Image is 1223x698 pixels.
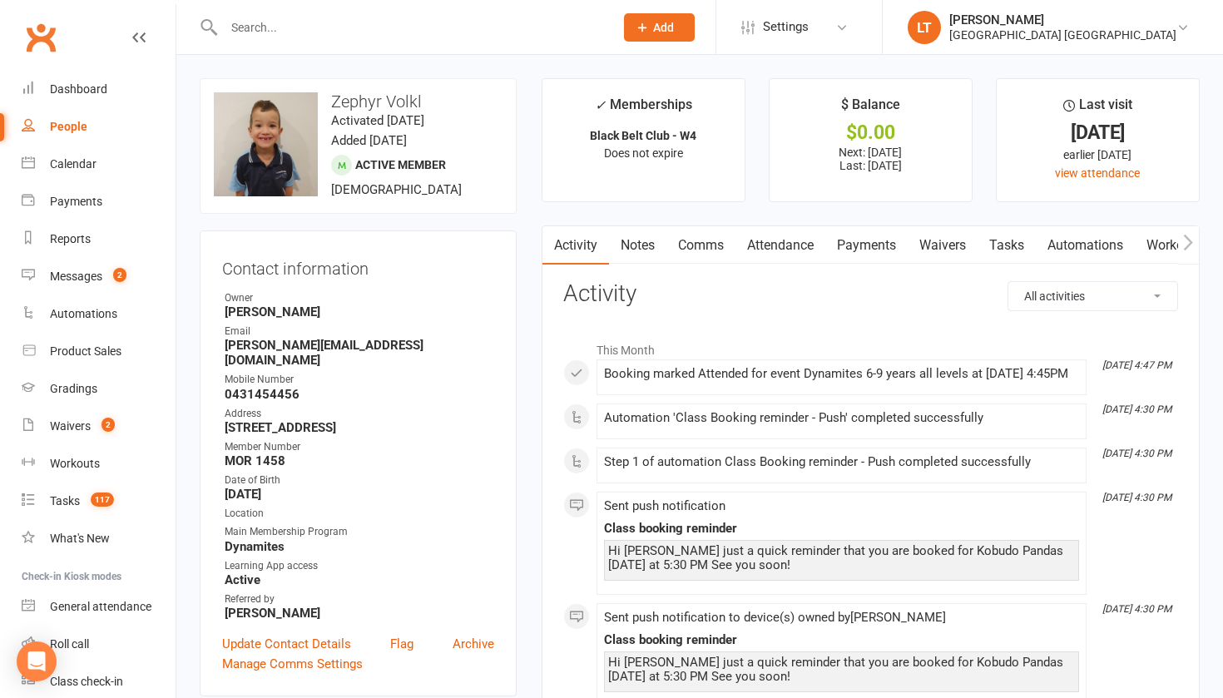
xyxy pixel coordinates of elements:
[214,92,503,111] h3: Zephyr Volkl
[50,232,91,245] div: Reports
[225,324,494,339] div: Email
[219,16,602,39] input: Search...
[225,406,494,422] div: Address
[604,522,1079,536] div: Class booking reminder
[22,333,176,370] a: Product Sales
[1102,448,1171,459] i: [DATE] 4:30 PM
[595,97,606,113] i: ✓
[355,158,446,171] span: Active member
[22,258,176,295] a: Messages 2
[225,387,494,402] strong: 0431454456
[225,506,494,522] div: Location
[604,455,1079,469] div: Step 1 of automation Class Booking reminder - Push completed successfully
[50,675,123,688] div: Class check-in
[50,307,117,320] div: Automations
[1063,94,1132,124] div: Last visit
[453,634,494,654] a: Archive
[22,295,176,333] a: Automations
[542,226,609,265] a: Activity
[1135,226,1214,265] a: Workouts
[22,408,176,445] a: Waivers 2
[50,382,97,395] div: Gradings
[331,133,407,148] time: Added [DATE]
[222,253,494,278] h3: Contact information
[604,498,725,513] span: Sent push notification
[225,420,494,435] strong: [STREET_ADDRESS]
[841,94,900,124] div: $ Balance
[22,370,176,408] a: Gradings
[225,439,494,455] div: Member Number
[729,610,946,625] span: to device(s) owned by [PERSON_NAME]
[225,473,494,488] div: Date of Birth
[225,592,494,607] div: Referred by
[22,445,176,483] a: Workouts
[22,520,176,557] a: What's New
[949,27,1176,42] div: [GEOGRAPHIC_DATA] [GEOGRAPHIC_DATA]
[214,92,318,196] img: image1678742503.png
[225,606,494,621] strong: [PERSON_NAME]
[225,539,494,554] strong: Dynamites
[735,226,825,265] a: Attendance
[825,226,908,265] a: Payments
[50,600,151,613] div: General attendance
[785,124,957,141] div: $0.00
[666,226,735,265] a: Comms
[225,338,494,368] strong: [PERSON_NAME][EMAIL_ADDRESS][DOMAIN_NAME]
[50,419,91,433] div: Waivers
[1055,166,1140,180] a: view attendance
[225,524,494,540] div: Main Membership Program
[50,344,121,358] div: Product Sales
[390,634,413,654] a: Flag
[222,654,363,674] a: Manage Comms Settings
[222,634,351,654] a: Update Contact Details
[653,21,674,34] span: Add
[949,12,1176,27] div: [PERSON_NAME]
[1102,603,1171,615] i: [DATE] 4:30 PM
[1012,146,1184,164] div: earlier [DATE]
[763,8,809,46] span: Settings
[50,494,80,507] div: Tasks
[50,195,102,208] div: Payments
[563,333,1178,359] li: This Month
[563,281,1178,307] h3: Activity
[17,641,57,681] div: Open Intercom Messenger
[331,182,462,197] span: [DEMOGRAPHIC_DATA]
[225,290,494,306] div: Owner
[22,146,176,183] a: Calendar
[331,113,424,128] time: Activated [DATE]
[225,372,494,388] div: Mobile Number
[604,633,1079,647] div: Class booking reminder
[225,453,494,468] strong: MOR 1458
[1036,226,1135,265] a: Automations
[22,71,176,108] a: Dashboard
[624,13,695,42] button: Add
[604,610,946,625] span: Sent push notification
[50,637,89,651] div: Roll call
[978,226,1036,265] a: Tasks
[608,656,1075,684] div: Hi [PERSON_NAME] just a quick reminder that you are booked for Kobudo Pandas [DATE] at 5:30 PM Se...
[50,532,110,545] div: What's New
[908,11,941,44] div: LT
[50,157,97,171] div: Calendar
[102,418,115,432] span: 2
[590,129,696,142] strong: Black Belt Club - W4
[609,226,666,265] a: Notes
[225,304,494,319] strong: [PERSON_NAME]
[22,108,176,146] a: People
[1102,492,1171,503] i: [DATE] 4:30 PM
[22,626,176,663] a: Roll call
[113,268,126,282] span: 2
[1012,124,1184,141] div: [DATE]
[604,411,1079,425] div: Automation 'Class Booking reminder - Push' completed successfully
[225,572,494,587] strong: Active
[50,82,107,96] div: Dashboard
[1102,403,1171,415] i: [DATE] 4:30 PM
[91,493,114,507] span: 117
[22,183,176,220] a: Payments
[604,146,683,160] span: Does not expire
[908,226,978,265] a: Waivers
[225,487,494,502] strong: [DATE]
[50,270,102,283] div: Messages
[22,220,176,258] a: Reports
[50,457,100,470] div: Workouts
